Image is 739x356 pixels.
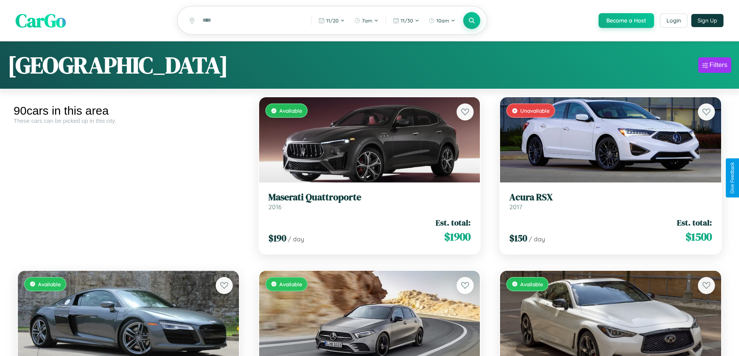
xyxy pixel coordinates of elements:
span: Est. total: [436,217,471,228]
span: 2016 [268,203,282,211]
div: These cars can be picked up in this city. [14,117,243,124]
button: 11/20 [315,14,349,27]
span: / day [288,235,304,243]
button: 7am [350,14,382,27]
span: Available [279,107,302,114]
span: Unavailable [520,107,550,114]
span: $ 150 [509,232,527,244]
a: Maserati Quattroporte2016 [268,192,471,211]
h1: [GEOGRAPHIC_DATA] [8,49,228,81]
span: 2017 [509,203,522,211]
span: 11 / 30 [401,17,413,24]
div: Give Feedback [730,162,735,194]
span: Available [279,281,302,287]
span: / day [529,235,545,243]
div: Filters [710,61,727,69]
span: 7am [362,17,372,24]
div: 90 cars in this area [14,104,243,117]
span: 11 / 20 [326,17,339,24]
button: 10am [425,14,459,27]
a: Acura RSX2017 [509,192,712,211]
span: Available [520,281,543,287]
span: Available [38,281,61,287]
h3: Maserati Quattroporte [268,192,471,203]
button: Sign Up [691,14,723,27]
span: Est. total: [677,217,712,228]
span: CarGo [16,8,66,33]
span: $ 1900 [444,229,471,244]
button: Become a Host [599,13,654,28]
span: 10am [436,17,449,24]
button: Filters [698,57,731,73]
span: $ 1500 [685,229,712,244]
h3: Acura RSX [509,192,712,203]
button: 11/30 [389,14,423,27]
span: $ 190 [268,232,286,244]
button: Login [660,14,687,28]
